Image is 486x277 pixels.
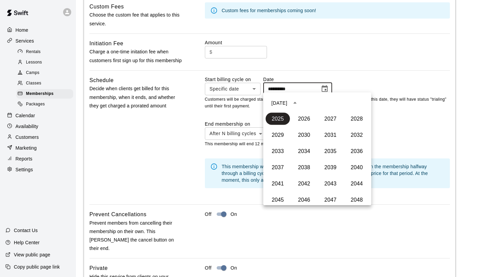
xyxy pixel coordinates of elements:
[89,84,183,110] p: Decide when clients get billed for this membership, when it ends, and whether they get charged a ...
[14,239,39,246] p: Help Center
[205,127,267,140] div: After N billing cycles
[345,145,369,157] button: 2036
[16,68,76,78] a: Camps
[266,113,290,125] button: 2025
[16,37,34,44] p: Services
[345,161,369,174] button: 2040
[345,129,369,141] button: 2032
[16,99,76,110] a: Packages
[26,91,54,97] span: Memberships
[292,129,316,141] button: 2030
[16,27,28,33] p: Home
[26,59,42,66] span: Lessons
[16,145,37,151] p: Marketing
[16,155,32,162] p: Reports
[205,265,212,272] p: Off
[16,89,76,99] a: Memberships
[16,47,76,57] a: Rentals
[205,40,222,45] label: Amount
[16,166,33,173] p: Settings
[205,141,450,148] p: This membership will end 12 months after the first full charge in a billing cycle
[318,113,343,125] button: 2027
[345,194,369,206] button: 2048
[266,145,290,157] button: 2033
[318,194,343,206] button: 2047
[16,100,73,109] div: Packages
[289,97,301,109] button: year view is open, switch to calendar view
[263,76,332,83] label: Date
[5,110,71,121] a: Calendar
[292,161,316,174] button: 2038
[89,264,108,273] h6: Private
[266,161,290,174] button: 2037
[292,145,316,157] button: 2034
[14,251,50,258] p: View public page
[26,101,45,108] span: Packages
[16,78,76,89] a: Classes
[231,211,237,218] p: On
[345,178,369,190] button: 2044
[266,129,290,141] button: 2029
[205,211,212,218] p: Off
[89,48,183,65] p: Charge a one-time initation fee when customers first sign up for this membership
[222,4,316,17] div: Custom fees for memberships coming soon!
[16,47,73,57] div: Rentals
[318,145,343,157] button: 2035
[318,161,343,174] button: 2039
[205,121,267,127] label: End membership on
[5,165,71,175] a: Settings
[14,263,60,270] p: Copy public page link
[16,57,76,68] a: Lessons
[205,83,261,95] div: Specific date
[5,154,71,164] a: Reports
[210,49,212,56] p: $
[292,178,316,190] button: 2042
[5,121,71,131] a: Availability
[205,96,450,110] p: Customers will be charged starting [DATE][DATE]. If they join the membership prior to this date, ...
[5,36,71,46] a: Services
[89,219,183,253] p: Prevent members from cancelling their membership on their own. This [PERSON_NAME] the cancel butt...
[16,123,38,130] p: Availability
[26,80,41,87] span: Classes
[318,129,343,141] button: 2031
[292,113,316,125] button: 2026
[5,132,71,142] a: Customers
[318,178,343,190] button: 2043
[231,265,237,272] p: On
[89,11,183,28] p: Choose the custom fee that applies to this service.
[26,49,41,55] span: Rentals
[345,113,369,125] button: 2028
[5,25,71,35] a: Home
[292,194,316,206] button: 2046
[14,227,38,234] p: Contact Us
[222,160,444,186] div: This membership will be prorated. Proration will mean if customers join the membership halfway th...
[16,79,73,88] div: Classes
[16,112,35,119] p: Calendar
[89,210,146,219] h6: Prevent Cancellations
[89,39,124,48] h6: Initiation Fee
[16,134,39,141] p: Customers
[16,58,73,67] div: Lessons
[5,143,71,153] a: Marketing
[89,2,124,11] h6: Custom Fees
[16,89,73,99] div: Memberships
[89,76,114,85] h6: Schedule
[318,82,331,96] button: Choose date, selected date is Nov 20, 2025
[266,178,290,190] button: 2041
[266,194,290,206] button: 2045
[16,68,73,78] div: Camps
[271,99,287,106] div: [DATE]
[26,70,39,76] span: Camps
[205,76,261,83] label: Start billing cycle on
